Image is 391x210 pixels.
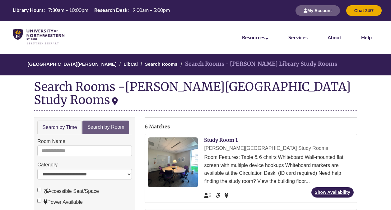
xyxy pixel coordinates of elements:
[242,34,268,40] a: Resources
[311,187,354,198] a: Show Availability
[225,193,228,198] span: Power Available
[145,124,357,130] h2: 6 Matches
[145,61,178,67] a: Search Rooms
[216,193,221,198] span: Accessible Seat/Space
[37,161,58,169] label: Category
[328,34,341,40] a: About
[10,7,172,15] a: Hours Today
[346,8,382,13] a: Chat 24/7
[133,7,170,13] span: 9:00am – 5:00pm
[296,5,340,16] button: My Account
[10,7,172,14] table: Hours Today
[123,61,138,67] a: LibCal
[13,29,64,45] img: UNWSP Library Logo
[204,144,353,152] div: [PERSON_NAME][GEOGRAPHIC_DATA] Study Rooms
[28,61,117,67] a: [GEOGRAPHIC_DATA][PERSON_NAME]
[92,7,130,13] th: Research Desk:
[37,188,41,192] input: Accessible Seat/Space
[346,5,382,16] button: Chat 24/7
[82,121,129,134] a: Search by Room
[37,121,82,135] a: Search by Time
[37,137,65,146] label: Room Name
[179,60,337,69] li: Search Rooms - [PERSON_NAME] Library Study Rooms
[10,7,46,13] th: Library Hours:
[204,137,238,143] a: Study Room 1
[37,199,41,203] input: Power Available
[37,198,83,206] label: Power Available
[148,137,198,187] img: Study Room 1
[34,80,357,111] div: Search Rooms -
[204,153,353,185] div: Room Features: Table & 6 chairs Whiteboard Wall-mounted flat screen with multiple device hookups ...
[34,79,351,107] div: [PERSON_NAME][GEOGRAPHIC_DATA] Study Rooms
[204,193,211,198] span: The capacity of this space
[34,54,357,75] nav: Breadcrumb
[361,34,372,40] a: Help
[288,34,308,40] a: Services
[37,187,99,195] label: Accessible Seat/Space
[296,8,340,13] a: My Account
[48,7,88,13] span: 7:30am – 10:00pm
